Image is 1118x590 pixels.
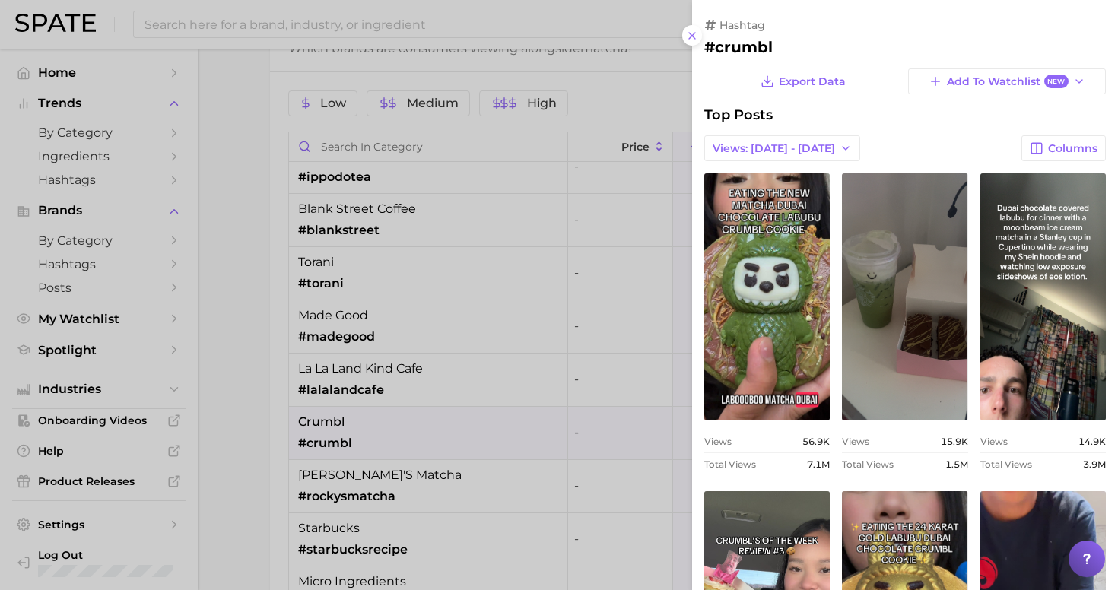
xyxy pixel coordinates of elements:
span: 7.1m [807,458,830,470]
span: 56.9k [802,436,830,447]
span: 15.9k [941,436,968,447]
span: Views: [DATE] - [DATE] [713,142,835,155]
button: Add to WatchlistNew [908,68,1106,94]
span: 14.9k [1078,436,1106,447]
span: Views [842,436,869,447]
span: Export Data [779,75,846,88]
h2: #crumbl [704,38,1106,56]
button: Views: [DATE] - [DATE] [704,135,860,161]
span: New [1044,75,1069,89]
span: Total Views [980,458,1032,470]
span: Total Views [704,458,756,470]
span: 3.9m [1083,458,1106,470]
span: Add to Watchlist [947,75,1068,89]
span: Views [980,436,1008,447]
button: Export Data [757,68,850,94]
button: Columns [1021,135,1106,161]
span: Top Posts [704,106,773,123]
span: Columns [1048,142,1097,155]
span: 1.5m [945,458,968,470]
span: hashtag [719,18,765,32]
span: Views [704,436,732,447]
span: Total Views [842,458,894,470]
